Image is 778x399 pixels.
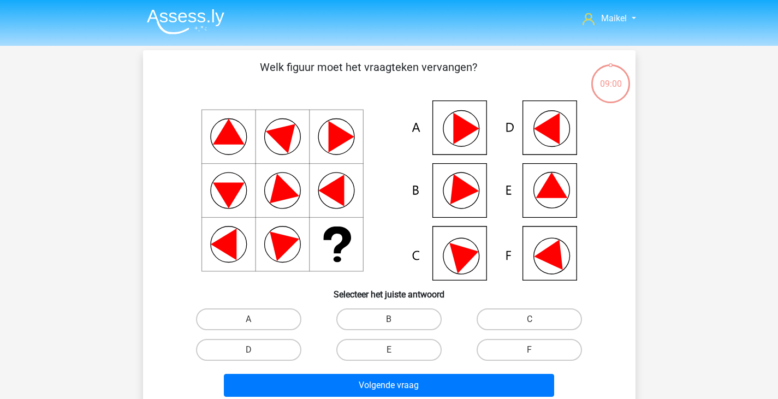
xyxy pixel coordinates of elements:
[578,12,640,25] a: Maikel
[196,308,301,330] label: A
[477,339,582,361] label: F
[224,374,554,397] button: Volgende vraag
[161,59,577,92] p: Welk figuur moet het vraagteken vervangen?
[336,339,442,361] label: E
[601,13,627,23] span: Maikel
[196,339,301,361] label: D
[161,281,618,300] h6: Selecteer het juiste antwoord
[477,308,582,330] label: C
[147,9,224,34] img: Assessly
[336,308,442,330] label: B
[590,63,631,91] div: 09:00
